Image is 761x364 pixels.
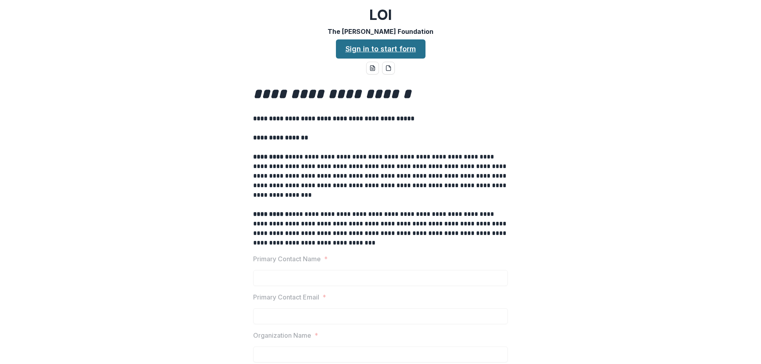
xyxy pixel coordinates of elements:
[369,6,392,23] h2: LOI
[328,27,433,36] p: The [PERSON_NAME] Foundation
[253,292,319,302] p: Primary Contact Email
[253,254,321,264] p: Primary Contact Name
[366,62,379,74] button: word-download
[336,39,425,59] a: Sign in to start form
[253,331,311,340] p: Organization Name
[382,62,395,74] button: pdf-download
